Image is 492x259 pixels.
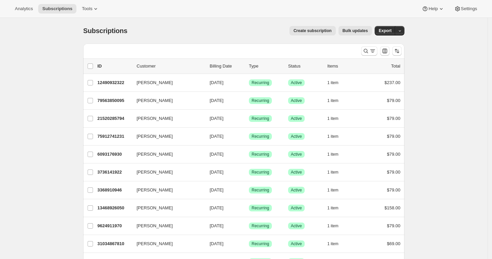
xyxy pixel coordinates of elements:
[327,78,346,87] button: 1 item
[137,97,173,104] span: [PERSON_NAME]
[327,205,338,211] span: 1 item
[78,4,103,14] button: Tools
[210,80,224,85] span: [DATE]
[252,205,269,211] span: Recurring
[361,46,377,56] button: Search and filter results
[137,63,204,70] p: Customer
[133,77,200,88] button: [PERSON_NAME]
[327,132,346,141] button: 1 item
[387,187,400,192] span: $79.00
[327,114,346,123] button: 1 item
[97,185,400,195] div: 3368910946[PERSON_NAME][DATE]SuccessRecurringSuccessActive1 item$79.00
[288,63,322,70] p: Status
[291,170,302,175] span: Active
[327,241,338,247] span: 1 item
[97,79,131,86] p: 12490932322
[210,116,224,121] span: [DATE]
[97,63,400,70] div: IDCustomerBilling DateTypeStatusItemsTotal
[210,187,224,192] span: [DATE]
[137,205,173,211] span: [PERSON_NAME]
[97,115,131,122] p: 21520285794
[327,152,338,157] span: 1 item
[97,221,400,231] div: 9624911970[PERSON_NAME][DATE]SuccessRecurringSuccessActive1 item$79.00
[210,170,224,175] span: [DATE]
[343,28,368,33] span: Bulk updates
[97,150,400,159] div: 6093176930[PERSON_NAME][DATE]SuccessRecurringSuccessActive1 item$79.00
[133,95,200,106] button: [PERSON_NAME]
[291,187,302,193] span: Active
[133,113,200,124] button: [PERSON_NAME]
[327,96,346,105] button: 1 item
[133,203,200,213] button: [PERSON_NAME]
[249,63,283,70] div: Type
[338,26,372,35] button: Bulk updates
[327,221,346,231] button: 1 item
[252,116,269,121] span: Recurring
[289,26,336,35] button: Create subscription
[327,98,338,103] span: 1 item
[137,79,173,86] span: [PERSON_NAME]
[210,152,224,157] span: [DATE]
[97,239,400,249] div: 31034867810[PERSON_NAME][DATE]SuccessRecurringSuccessActive1 item$69.00
[210,205,224,210] span: [DATE]
[210,134,224,139] span: [DATE]
[38,4,76,14] button: Subscriptions
[327,203,346,213] button: 1 item
[137,169,173,176] span: [PERSON_NAME]
[327,80,338,85] span: 1 item
[387,134,400,139] span: $79.00
[252,187,269,193] span: Recurring
[252,170,269,175] span: Recurring
[327,187,338,193] span: 1 item
[291,80,302,85] span: Active
[97,151,131,158] p: 6093176930
[97,203,400,213] div: 13468926050[PERSON_NAME][DATE]SuccessRecurringSuccessActive1 item$158.00
[327,223,338,229] span: 1 item
[97,78,400,87] div: 12490932322[PERSON_NAME][DATE]SuccessRecurringSuccessActive1 item$237.00
[210,98,224,103] span: [DATE]
[97,96,400,105] div: 79563850095[PERSON_NAME][DATE]SuccessRecurringSuccessActive1 item$79.00
[210,63,243,70] p: Billing Date
[97,132,400,141] div: 75912741231[PERSON_NAME][DATE]SuccessRecurringSuccessActive1 item$79.00
[133,238,200,249] button: [PERSON_NAME]
[252,134,269,139] span: Recurring
[327,150,346,159] button: 1 item
[42,6,72,11] span: Subscriptions
[327,167,346,177] button: 1 item
[97,187,131,193] p: 3368910946
[291,152,302,157] span: Active
[392,46,402,56] button: Sort the results
[252,241,269,247] span: Recurring
[327,170,338,175] span: 1 item
[252,80,269,85] span: Recurring
[97,167,400,177] div: 3736141922[PERSON_NAME][DATE]SuccessRecurringSuccessActive1 item$79.00
[83,27,127,34] span: Subscriptions
[327,185,346,195] button: 1 item
[380,46,390,56] button: Customize table column order and visibility
[133,167,200,178] button: [PERSON_NAME]
[210,223,224,228] span: [DATE]
[387,241,400,246] span: $69.00
[97,240,131,247] p: 31034867810
[387,152,400,157] span: $79.00
[375,26,396,35] button: Export
[133,149,200,160] button: [PERSON_NAME]
[387,223,400,228] span: $79.00
[461,6,477,11] span: Settings
[97,114,400,123] div: 21520285794[PERSON_NAME][DATE]SuccessRecurringSuccessActive1 item$79.00
[252,223,269,229] span: Recurring
[137,240,173,247] span: [PERSON_NAME]
[137,133,173,140] span: [PERSON_NAME]
[384,205,400,210] span: $158.00
[291,98,302,103] span: Active
[327,63,361,70] div: Items
[97,97,131,104] p: 79563850095
[450,4,481,14] button: Settings
[133,221,200,231] button: [PERSON_NAME]
[133,131,200,142] button: [PERSON_NAME]
[291,205,302,211] span: Active
[97,205,131,211] p: 13468926050
[15,6,33,11] span: Analytics
[97,169,131,176] p: 3736141922
[82,6,92,11] span: Tools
